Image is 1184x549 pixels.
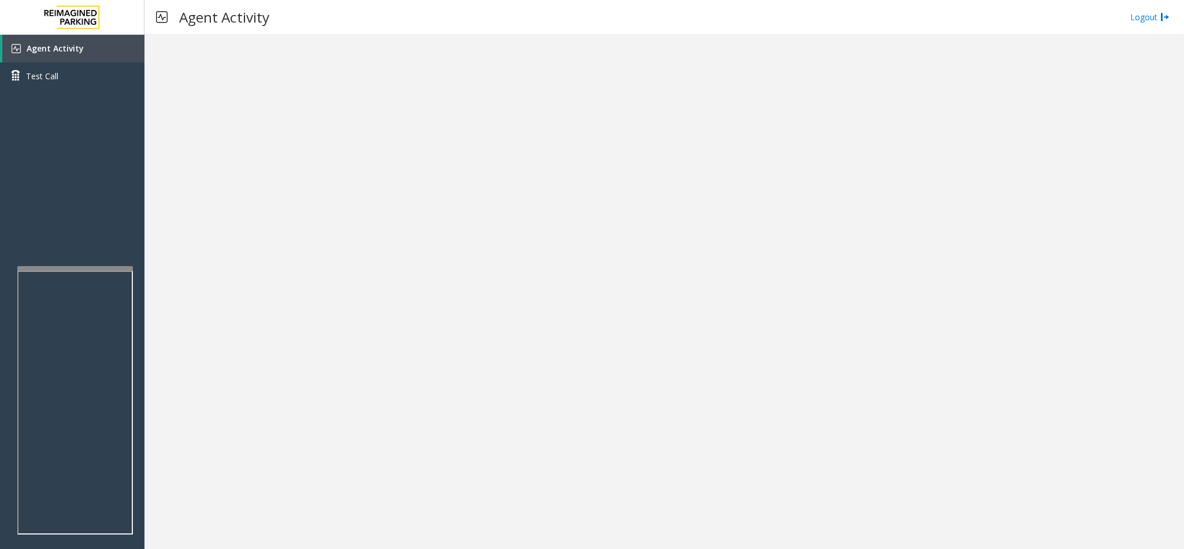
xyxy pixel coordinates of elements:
span: Agent Activity [27,43,84,54]
img: pageIcon [156,3,168,31]
a: Logout [1130,11,1170,23]
img: 'icon' [12,44,21,53]
img: logout [1160,11,1170,23]
h3: Agent Activity [173,3,275,31]
span: Test Call [26,70,58,82]
a: Agent Activity [2,35,144,62]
